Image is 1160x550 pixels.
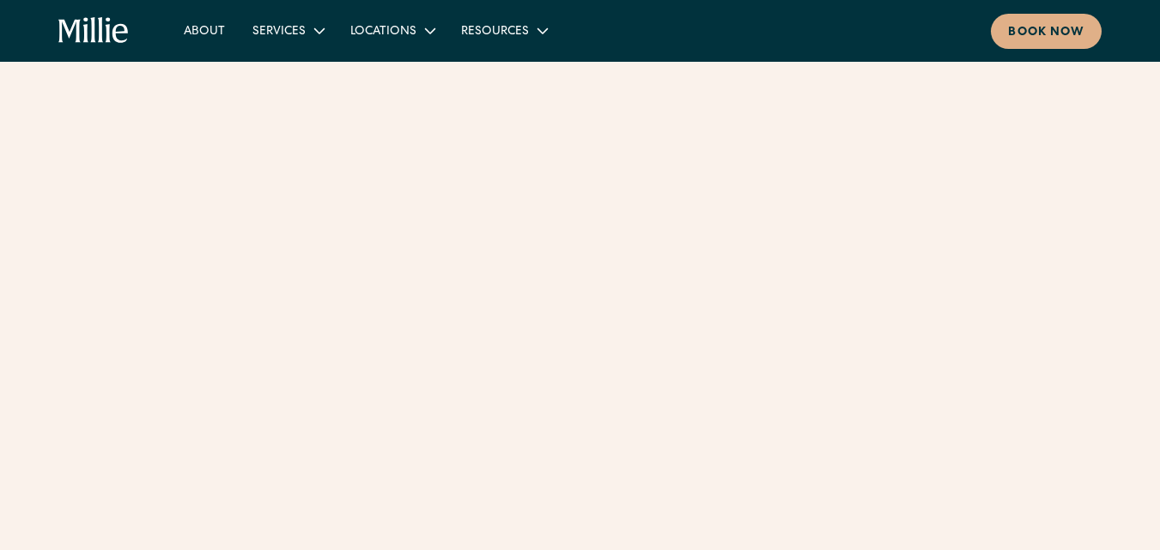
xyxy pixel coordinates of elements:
[252,23,306,41] div: Services
[58,17,129,45] a: home
[239,16,337,45] div: Services
[337,16,447,45] div: Locations
[461,23,529,41] div: Resources
[1008,24,1084,42] div: Book now
[170,16,239,45] a: About
[447,16,560,45] div: Resources
[991,14,1102,49] a: Book now
[350,23,416,41] div: Locations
